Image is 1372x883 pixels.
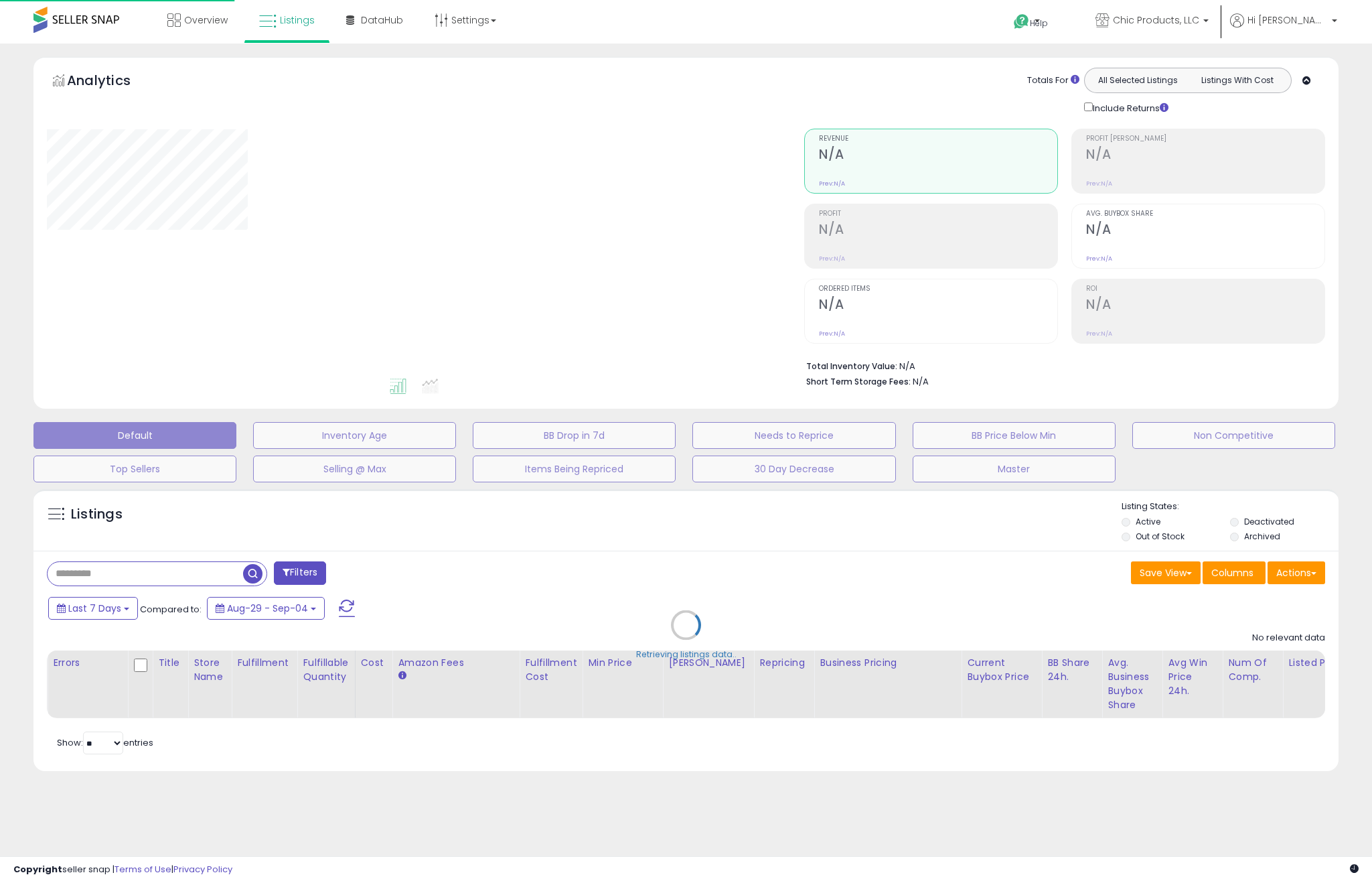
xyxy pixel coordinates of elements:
small: Prev: N/A [1086,180,1112,188]
h2: N/A [819,297,1057,315]
i: Get Help [1013,13,1030,30]
small: Prev: N/A [819,255,845,263]
h2: N/A [819,147,1057,165]
button: Items Being Repriced [473,456,676,482]
button: Inventory Age [253,422,456,449]
span: Help [1030,17,1048,29]
button: Listings With Cost [1187,72,1287,89]
span: Overview [184,13,228,27]
h2: N/A [1086,147,1324,165]
button: BB Drop in 7d [473,422,676,449]
button: Top Sellers [33,456,236,482]
small: Prev: N/A [1086,330,1112,338]
span: Revenue [819,135,1057,143]
h2: N/A [1086,297,1324,315]
button: Default [33,422,236,449]
h5: Analytics [67,71,157,93]
h2: N/A [819,222,1057,240]
div: Totals For [1027,74,1079,87]
span: ROI [1086,285,1324,293]
button: 30 Day Decrease [692,456,895,482]
a: Hi [PERSON_NAME] [1230,13,1337,44]
button: Master [913,456,1116,482]
span: N/A [913,375,929,388]
button: Non Competitive [1132,422,1335,449]
span: Avg. Buybox Share [1086,210,1324,218]
span: Profit [819,210,1057,218]
span: Hi [PERSON_NAME] [1247,13,1328,27]
small: Prev: N/A [819,180,845,188]
button: Selling @ Max [253,456,456,482]
span: Profit [PERSON_NAME] [1086,135,1324,143]
b: Total Inventory Value: [806,360,897,372]
span: Listings [280,13,315,27]
button: BB Price Below Min [913,422,1116,449]
button: All Selected Listings [1088,72,1188,89]
div: Include Returns [1074,100,1185,115]
span: Chic Products, LLC [1113,13,1199,27]
button: Needs to Reprice [692,422,895,449]
li: N/A [806,357,1315,373]
small: Prev: N/A [819,330,845,338]
div: Retrieving listings data.. [636,649,737,661]
span: Ordered Items [819,285,1057,293]
a: Help [1003,3,1074,44]
span: DataHub [361,13,403,27]
small: Prev: N/A [1086,255,1112,263]
h2: N/A [1086,222,1324,240]
b: Short Term Storage Fees: [806,376,911,387]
